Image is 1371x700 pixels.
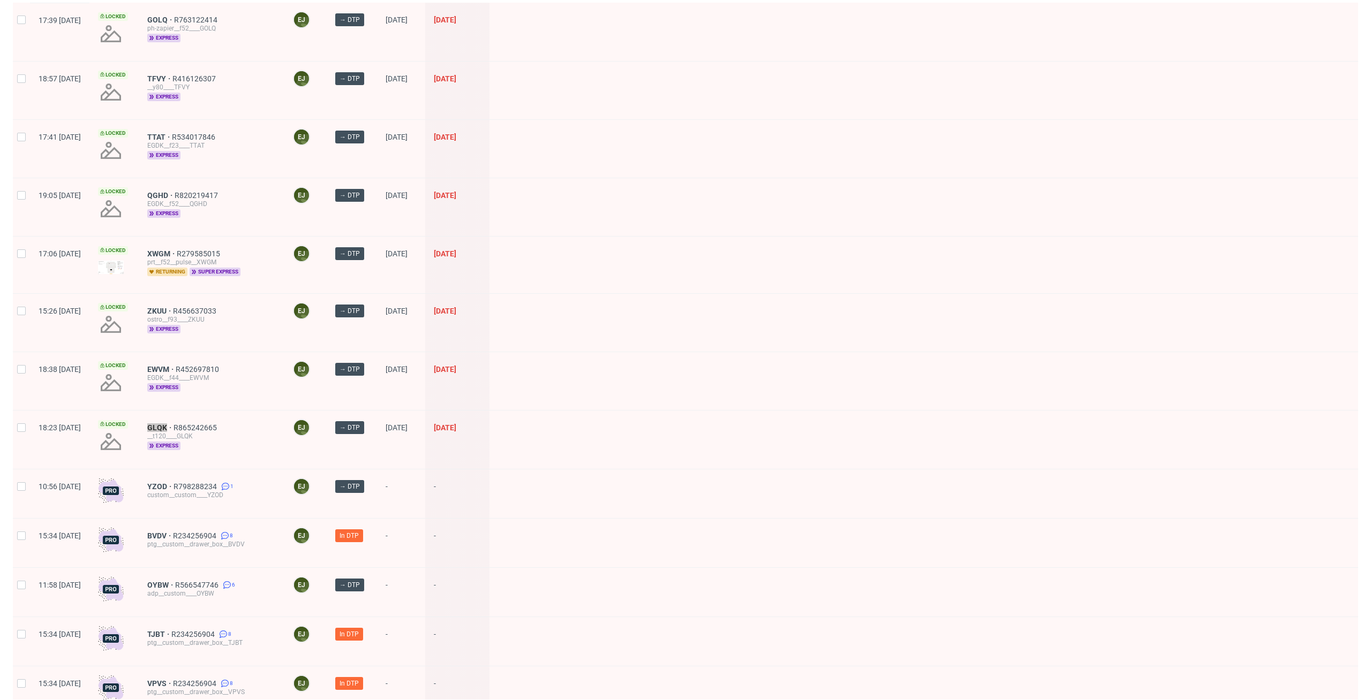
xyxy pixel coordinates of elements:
[147,258,276,267] div: prt__f52__pulse__XWGM
[147,482,174,491] a: YZOD
[98,576,124,602] img: pro-icon.017ec5509f39f3e742e3.png
[98,527,124,553] img: pro-icon.017ec5509f39f3e742e3.png
[147,679,173,688] a: VPVS
[147,315,276,324] div: ostro__f93____ZKUU
[173,679,219,688] span: R234256904
[294,676,309,691] figcaption: EJ
[147,83,276,92] div: __y80____TFVY
[230,679,233,688] span: 8
[98,370,124,395] img: no_design.png
[294,420,309,435] figcaption: EJ
[340,74,360,83] span: → DTP
[294,12,309,27] figcaption: EJ
[219,679,233,688] a: 8
[340,306,360,316] span: → DTP
[147,16,174,24] a: GOLQ
[147,589,276,598] div: adp__custom____OYBW
[39,423,81,432] span: 18:23 [DATE]
[147,325,180,333] span: express
[434,249,456,258] span: [DATE]
[173,531,219,540] span: R234256904
[147,249,177,258] span: XWGM
[147,209,180,218] span: express
[39,679,81,688] span: 15:34 [DATE]
[434,133,456,141] span: [DATE]
[147,200,276,208] div: EGDK__f52____QGHD
[39,133,81,141] span: 17:41 [DATE]
[340,249,360,258] span: → DTP
[171,630,217,638] a: R234256904
[147,432,276,440] div: __t120____GLQK
[98,79,124,105] img: no_design.png
[98,478,124,504] img: pro-icon.017ec5509f39f3e742e3.png
[98,303,128,311] span: Locked
[147,365,176,374] a: EWVM
[175,581,221,589] span: R566547746
[174,423,219,432] a: R865242665
[147,383,180,392] span: express
[340,482,360,491] span: → DTP
[217,630,231,638] a: 8
[434,191,456,200] span: [DATE]
[98,12,128,21] span: Locked
[340,423,360,432] span: → DTP
[39,630,81,638] span: 15:34 [DATE]
[434,482,481,505] span: -
[98,196,124,222] img: no_design.png
[219,531,233,540] a: 8
[147,630,171,638] a: TJBT
[175,191,220,200] span: R820219417
[294,362,309,377] figcaption: EJ
[147,531,173,540] a: BVDV
[228,630,231,638] span: 8
[340,191,360,200] span: → DTP
[294,71,309,86] figcaption: EJ
[386,630,417,653] span: -
[172,133,217,141] span: R534017846
[39,16,81,25] span: 17:39 [DATE]
[434,365,456,374] span: [DATE]
[340,679,359,688] span: In DTP
[173,307,219,315] a: R456637033
[147,540,276,549] div: ptg__custom__drawer_box__BVDV
[294,246,309,261] figcaption: EJ
[147,268,187,276] span: returning
[98,246,128,255] span: Locked
[434,630,481,653] span: -
[386,581,417,604] span: -
[434,74,456,83] span: [DATE]
[147,74,172,83] a: TFVY
[177,249,222,258] span: R279585015
[294,627,309,642] figcaption: EJ
[98,138,124,163] img: no_design.png
[98,21,124,47] img: no_design.png
[147,24,276,33] div: ph-zapier__f52____GOLQ
[39,191,81,200] span: 19:05 [DATE]
[219,482,233,491] a: 1
[340,531,359,541] span: In DTP
[340,629,359,639] span: In DTP
[294,130,309,144] figcaption: EJ
[98,626,124,651] img: pro-icon.017ec5509f39f3e742e3.png
[176,365,221,374] a: R452697810
[98,129,128,138] span: Locked
[147,191,175,200] a: QGHD
[147,423,174,432] a: GLQK
[340,15,360,25] span: → DTP
[147,34,180,42] span: express
[98,71,128,79] span: Locked
[434,531,481,554] span: -
[174,16,220,24] a: R763122414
